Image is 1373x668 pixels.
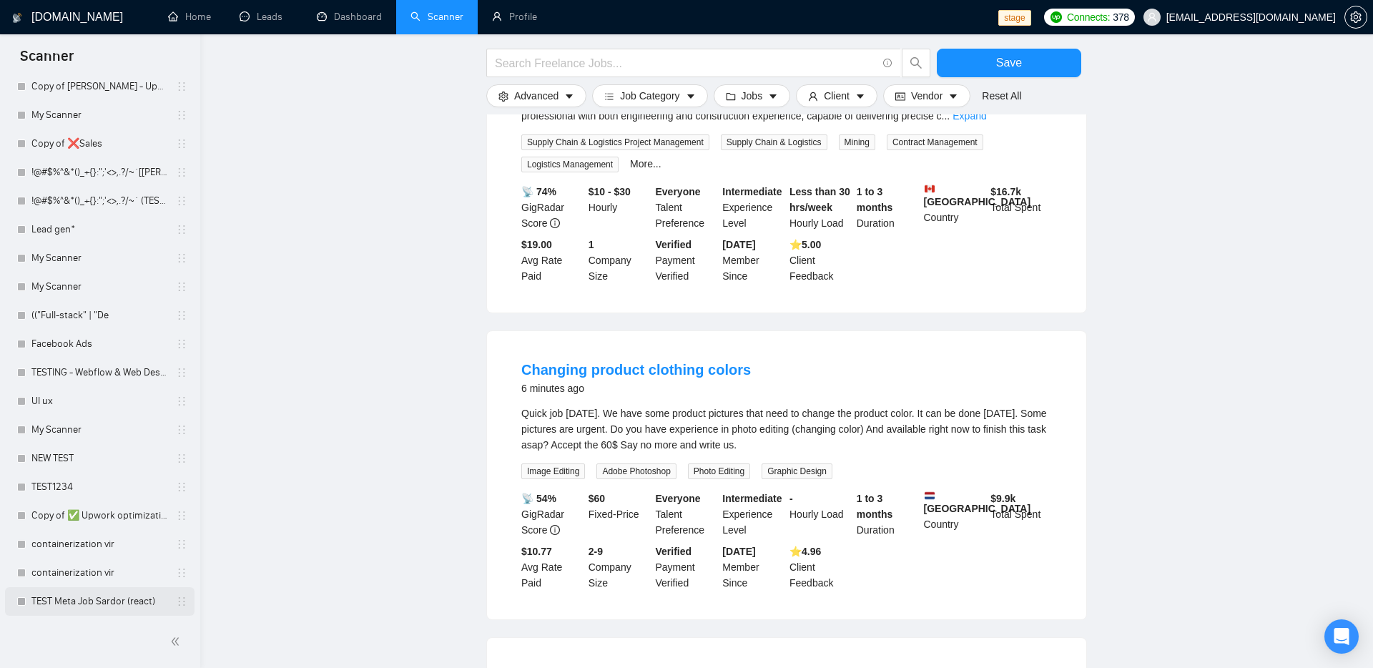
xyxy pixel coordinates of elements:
[719,184,787,231] div: Experience Level
[168,11,211,23] a: homeHome
[31,530,167,559] a: containerization vir
[176,539,187,550] span: holder
[924,491,1031,514] b: [GEOGRAPHIC_DATA]
[592,84,707,107] button: barsJob Categorycaret-down
[925,184,935,194] img: 🇨🇦
[762,463,832,479] span: Graphic Design
[630,158,661,170] a: More...
[586,491,653,538] div: Fixed-Price
[925,491,935,501] img: 🇳🇱
[686,90,696,101] span: caret-down
[937,49,1081,77] button: Save
[176,281,187,293] span: holder
[518,544,586,591] div: Avg Rate Paid
[31,215,167,244] a: Lead gen*
[31,129,167,158] a: Copy of ❌Sales
[911,88,943,104] span: Vendor
[855,90,865,101] span: caret-down
[789,239,821,250] b: ⭐️ 5.00
[721,134,827,150] span: Supply Chain & Logistics
[789,493,793,504] b: -
[589,493,605,504] b: $ 60
[722,493,782,504] b: Intermediate
[521,406,1052,453] div: Quick job today. We have some product pictures that need to change the product color. It can be d...
[824,88,850,104] span: Client
[12,6,22,29] img: logo
[240,11,288,23] a: messageLeads
[768,90,778,101] span: caret-down
[656,493,701,504] b: Everyone
[719,544,787,591] div: Member Since
[31,501,167,530] a: Copy of ✅ Upwork optimization profile
[854,491,921,538] div: Duration
[789,546,821,557] b: ⭐️ 4.96
[722,546,755,557] b: [DATE]
[176,310,187,321] span: holder
[787,237,854,284] div: Client Feedback
[176,453,187,464] span: holder
[653,237,720,284] div: Payment Verified
[988,491,1055,538] div: Total Spent
[486,84,586,107] button: settingAdvancedcaret-down
[176,481,187,493] span: holder
[31,416,167,444] a: My Scanner
[521,186,556,197] b: 📡 74%
[492,11,537,23] a: userProfile
[176,167,187,178] span: holder
[31,301,167,330] a: (("Full-stack" | "De
[176,396,187,407] span: holder
[176,596,187,607] span: holder
[31,272,167,301] a: My Scanner
[1324,619,1359,654] div: Open Intercom Messenger
[902,49,930,77] button: search
[620,88,679,104] span: Job Category
[653,491,720,538] div: Talent Preference
[518,237,586,284] div: Avg Rate Paid
[31,72,167,101] a: Copy of [PERSON_NAME] - Upwork Bidder
[722,186,782,197] b: Intermediate
[170,634,184,649] span: double-left
[31,187,167,215] a: !@#$%^&*()_+{}:";'<>,.?/~` (TEST Meta Job) [Laziza] [PERSON_NAME] - Lead
[883,59,892,68] span: info-circle
[550,218,560,228] span: info-circle
[787,184,854,231] div: Hourly Load
[589,546,603,557] b: 2-9
[789,186,850,213] b: Less than 30 hrs/week
[1345,11,1367,23] span: setting
[787,544,854,591] div: Client Feedback
[857,493,893,520] b: 1 to 3 months
[839,134,875,150] span: Mining
[1344,6,1367,29] button: setting
[996,54,1022,72] span: Save
[521,380,751,397] div: 6 minutes ago
[31,101,167,129] a: My Scanner
[688,463,750,479] span: Photo Editing
[176,81,187,92] span: holder
[982,88,1021,104] a: Reset All
[521,362,751,378] a: Changing product clothing colors
[31,358,167,387] a: TESTING - Webflow & Web Designer
[1147,12,1157,22] span: user
[1067,9,1110,25] span: Connects:
[902,57,930,69] span: search
[653,544,720,591] div: Payment Verified
[883,84,970,107] button: idcardVendorcaret-down
[722,239,755,250] b: [DATE]
[521,463,585,479] span: Image Editing
[521,546,552,557] b: $10.77
[942,110,950,122] span: ...
[410,11,463,23] a: searchScanner
[521,157,619,172] span: Logistics Management
[31,444,167,473] a: NEW TEST
[31,587,167,616] a: TEST Meta Job Sardor (react)
[719,237,787,284] div: Member Since
[176,138,187,149] span: holder
[990,186,1021,197] b: $ 16.7k
[656,546,692,557] b: Verified
[176,338,187,350] span: holder
[895,90,905,101] span: idcard
[586,184,653,231] div: Hourly
[176,195,187,207] span: holder
[656,186,701,197] b: Everyone
[518,491,586,538] div: GigRadar Score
